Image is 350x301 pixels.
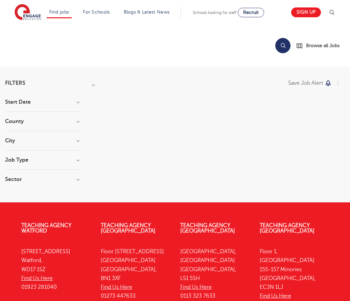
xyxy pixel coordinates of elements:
a: Find Us Here [260,293,291,299]
h3: Start Date [5,99,79,105]
h3: County [5,119,79,124]
span: Schools looking for staff [193,10,236,15]
p: Save job alert [288,80,323,86]
button: Save job alert [288,80,332,86]
a: For Schools [83,9,110,15]
a: Teaching Agency [GEOGRAPHIC_DATA] [180,222,235,234]
h3: Job Type [5,157,79,163]
h3: City [5,138,79,143]
a: Blogs & Latest News [124,9,170,15]
p: [GEOGRAPHIC_DATA], [GEOGRAPHIC_DATA] [GEOGRAPHIC_DATA], LS1 5SH 0113 323 7633 [180,247,250,301]
a: Teaching Agency Watford [21,222,71,234]
a: Find Us Here [180,284,212,290]
img: Engage Education [15,4,41,21]
span: Filters [5,80,25,86]
a: Find jobs [49,9,69,15]
span: Recruit [243,10,259,15]
a: Browse all Jobs [296,42,345,49]
a: Find Us Here [101,284,132,290]
a: Teaching Agency [GEOGRAPHIC_DATA] [101,222,156,234]
a: Find Us Here [21,275,53,281]
a: Recruit [238,8,264,17]
a: Sign up [291,7,321,17]
h3: Sector [5,177,79,182]
a: Teaching Agency [GEOGRAPHIC_DATA] [260,222,314,234]
button: Search [275,38,290,53]
p: [STREET_ADDRESS] Watford, WD17 1SZ 01923 281040 [21,247,91,292]
span: Browse all Jobs [306,42,340,49]
p: Floor [STREET_ADDRESS] [GEOGRAPHIC_DATA] [GEOGRAPHIC_DATA], BN1 3XF 01273 447633 [101,247,170,301]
